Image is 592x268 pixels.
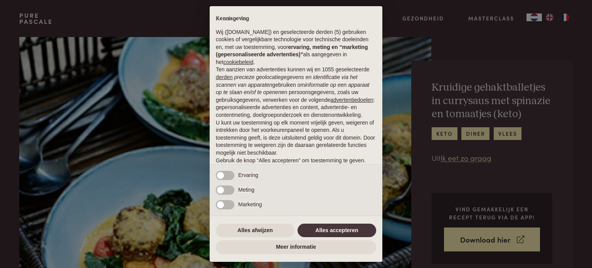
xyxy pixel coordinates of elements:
button: advertentiedoelen [330,96,373,104]
em: informatie op een apparaat op te slaan en/of te openen [216,82,370,96]
strong: ervaring, meting en “marketing (gepersonaliseerde advertenties)” [216,44,368,58]
a: cookiebeleid [223,59,253,65]
em: precieze geolocatiegegevens en identificatie via het scannen van apparaten [216,74,357,88]
p: Gebruik de knop “Alles accepteren” om toestemming te geven. Gebruik de knop “Alles afwijzen” om d... [216,157,376,180]
p: U kunt uw toestemming op elk moment vrijelijk geven, weigeren of intrekken door het voorkeurenpan... [216,119,376,157]
button: Alles afwijzen [216,224,294,238]
p: Wij ([DOMAIN_NAME]) en geselecteerde derden (5) gebruiken cookies of vergelijkbare technologie vo... [216,29,376,66]
span: Meting [238,187,254,193]
span: Ervaring [238,172,258,178]
button: Alles accepteren [298,224,376,238]
span: Marketing [238,201,262,207]
h2: Kennisgeving [216,15,376,22]
p: Ten aanzien van advertenties kunnen wij en 1055 geselecteerde gebruiken om en persoonsgegevens, z... [216,66,376,119]
button: Meer informatie [216,240,376,254]
button: derden [216,74,233,81]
